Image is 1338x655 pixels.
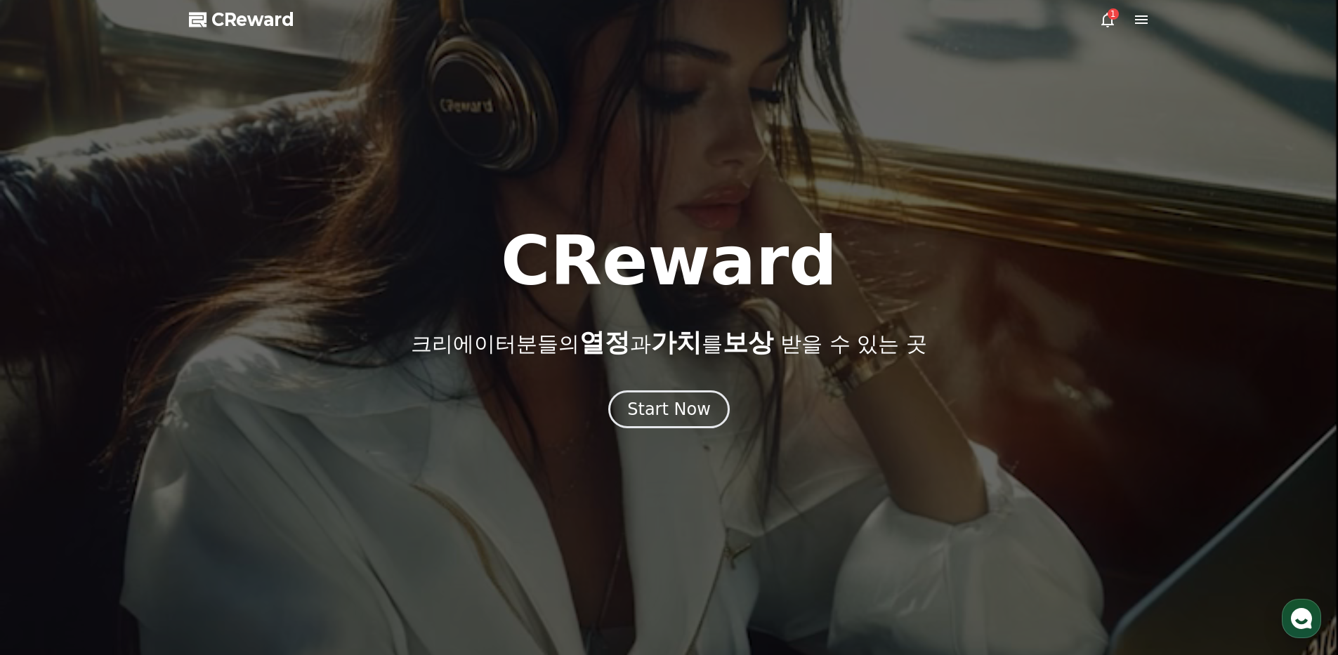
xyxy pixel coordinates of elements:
[651,328,702,357] span: 가치
[1099,11,1116,28] a: 1
[189,8,294,31] a: CReward
[411,329,926,357] p: 크리에이터분들의 과 를 받을 수 있는 곳
[501,227,837,295] h1: CReward
[723,328,773,357] span: 보상
[579,328,630,357] span: 열정
[608,404,730,418] a: Start Now
[211,8,294,31] span: CReward
[1108,8,1119,20] div: 1
[627,398,711,421] div: Start Now
[608,390,730,428] button: Start Now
